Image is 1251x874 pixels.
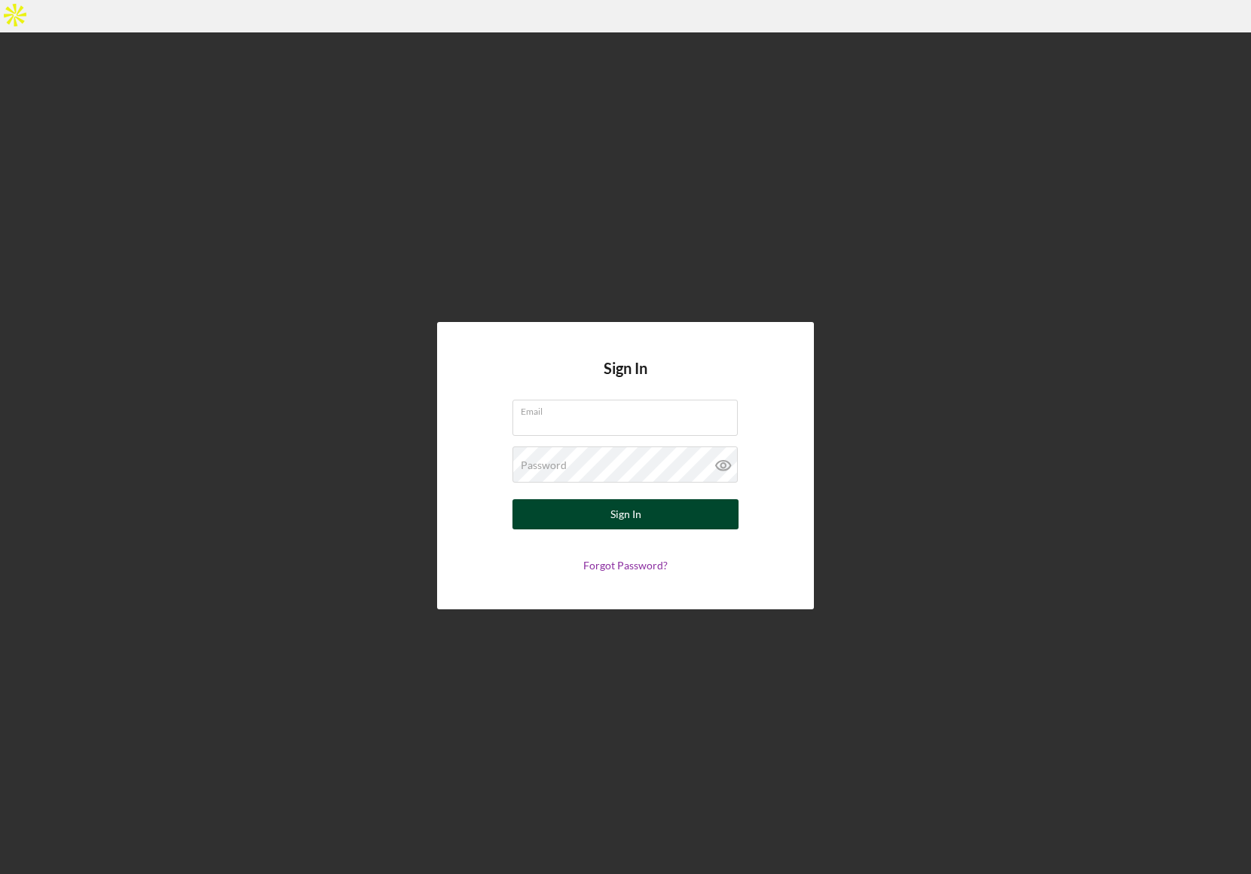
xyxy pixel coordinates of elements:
[512,499,739,529] button: Sign In
[583,559,668,572] a: Forgot Password?
[521,459,567,471] label: Password
[604,360,647,400] h4: Sign In
[521,400,738,417] label: Email
[610,499,641,529] div: Sign In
